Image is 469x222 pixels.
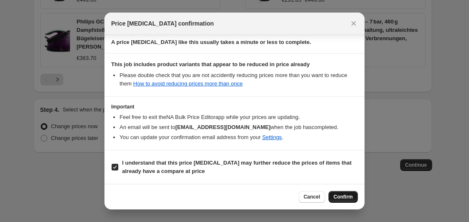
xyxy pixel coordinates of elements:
[262,134,282,140] a: Settings
[111,39,311,45] b: A price [MEDICAL_DATA] like this usually takes a minute or less to complete.
[111,61,310,67] b: This job includes product variants that appear to be reduced in price already
[334,194,353,200] span: Confirm
[120,133,358,142] li: You can update your confirmation email address from your .
[299,191,325,203] button: Cancel
[348,18,360,29] button: Close
[120,113,358,121] li: Feel free to exit the NA Bulk Price Editor app while your prices are updating.
[328,191,358,203] button: Confirm
[111,103,358,110] h3: Important
[133,80,243,87] a: How to avoid reducing prices more than once
[120,123,358,132] li: An email will be sent to when the job has completed .
[111,19,214,28] span: Price [MEDICAL_DATA] confirmation
[175,124,271,130] b: [EMAIL_ADDRESS][DOMAIN_NAME]
[304,194,320,200] span: Cancel
[122,160,352,174] b: I understand that this price [MEDICAL_DATA] may further reduce the prices of items that already h...
[120,71,358,88] li: Please double check that you are not accidently reducing prices more than you want to reduce them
